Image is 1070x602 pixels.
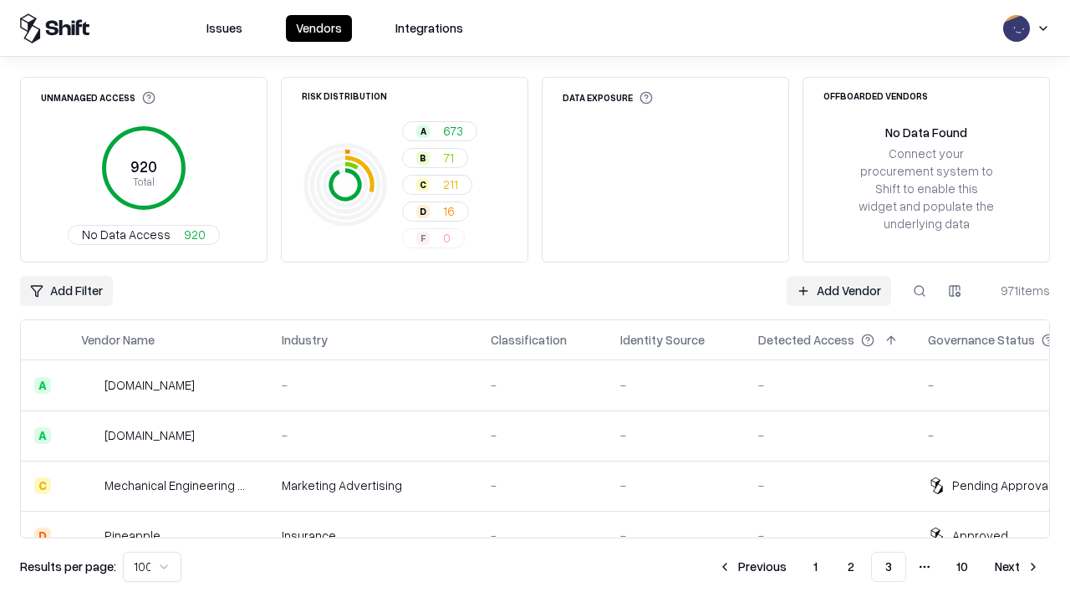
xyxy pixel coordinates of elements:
div: - [491,527,594,544]
div: D [416,205,430,218]
div: B [416,151,430,165]
div: - [758,376,901,394]
div: - [620,376,731,394]
div: Insurance [282,527,464,544]
div: A [34,427,51,444]
div: - [491,477,594,494]
div: - [758,426,901,444]
div: Mechanical Engineering World [104,477,255,494]
div: - [758,527,901,544]
button: D16 [402,202,469,222]
button: Vendors [286,15,352,42]
img: Pineapple [81,528,98,544]
tspan: 920 [130,157,157,176]
div: Governance Status [928,331,1035,349]
button: A673 [402,121,477,141]
button: 1 [800,552,831,582]
button: C211 [402,175,472,195]
button: 2 [834,552,868,582]
div: - [620,426,731,444]
span: 71 [443,149,454,166]
div: [DOMAIN_NAME] [104,376,195,394]
a: Add Vendor [787,276,891,306]
tspan: Total [133,175,155,188]
img: madisonlogic.com [81,427,98,444]
div: - [491,426,594,444]
img: automat-it.com [81,377,98,394]
button: Integrations [385,15,473,42]
button: 10 [943,552,981,582]
button: B71 [402,148,468,168]
div: Vendor Name [81,331,155,349]
button: 3 [871,552,906,582]
div: Pineapple [104,527,160,544]
div: - [282,426,464,444]
button: Issues [196,15,252,42]
div: Offboarded Vendors [823,91,928,100]
span: 673 [443,122,463,140]
div: C [416,178,430,191]
div: [DOMAIN_NAME] [104,426,195,444]
button: Next [985,552,1050,582]
div: No Data Found [885,124,967,141]
button: No Data Access920 [68,225,220,245]
div: 971 items [983,282,1050,299]
div: Connect your procurement system to Shift to enable this widget and populate the underlying data [857,145,996,233]
div: A [34,377,51,394]
button: Add Filter [20,276,113,306]
div: D [34,528,51,544]
img: Mechanical Engineering World [81,477,98,494]
div: A [416,125,430,138]
div: Pending Approval [952,477,1051,494]
div: Industry [282,331,328,349]
div: Marketing Advertising [282,477,464,494]
div: - [620,527,731,544]
nav: pagination [708,552,1050,582]
div: Data Exposure [563,91,653,105]
div: - [620,477,731,494]
div: Approved [952,527,1008,544]
div: Unmanaged Access [41,91,155,105]
div: Detected Access [758,331,854,349]
div: - [282,376,464,394]
span: No Data Access [82,226,171,243]
div: - [491,376,594,394]
div: Classification [491,331,567,349]
button: Previous [708,552,797,582]
span: 211 [443,176,458,193]
div: Identity Source [620,331,705,349]
span: 16 [443,202,455,220]
div: Risk Distribution [302,91,387,100]
div: C [34,477,51,494]
span: 920 [184,226,206,243]
p: Results per page: [20,558,116,575]
div: - [758,477,901,494]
